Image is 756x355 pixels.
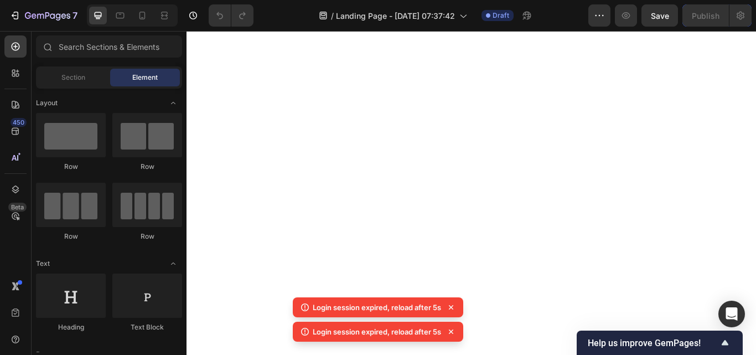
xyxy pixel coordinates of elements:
button: Show survey - Help us improve GemPages! [588,336,732,349]
div: Row [36,162,106,172]
span: Section [61,73,85,83]
div: Row [112,162,182,172]
iframe: Design area [187,31,756,355]
div: 450 [11,118,27,127]
p: Login session expired, reload after 5s [313,326,441,337]
div: Heading [36,322,106,332]
span: Draft [493,11,509,20]
span: Text [36,259,50,269]
span: Toggle open [164,94,182,112]
span: Landing Page - [DATE] 07:37:42 [336,10,455,22]
span: Save [651,11,669,20]
button: 7 [4,4,82,27]
div: Text Block [112,322,182,332]
div: Undo/Redo [209,4,253,27]
span: Layout [36,98,58,108]
span: Toggle open [164,255,182,272]
div: Open Intercom Messenger [718,301,745,327]
button: Save [641,4,678,27]
p: 7 [73,9,77,22]
div: Row [112,231,182,241]
div: Row [36,231,106,241]
input: Search Sections & Elements [36,35,182,58]
p: Login session expired, reload after 5s [313,302,441,313]
button: Publish [682,4,729,27]
div: Publish [692,10,719,22]
span: Help us improve GemPages! [588,338,718,348]
span: / [331,10,334,22]
div: Beta [8,203,27,212]
span: Element [132,73,158,83]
